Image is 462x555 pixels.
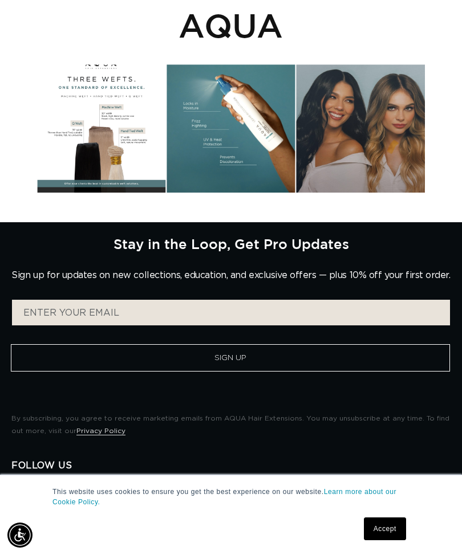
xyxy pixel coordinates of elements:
[11,270,450,281] p: Sign up for updates on new collections, education, and exclusive offers — plus 10% off your first...
[12,300,450,325] input: ENTER YOUR EMAIL
[76,427,125,434] a: Privacy Policy
[11,413,451,437] p: By subscribing, you agree to receive marketing emails from AQUA Hair Extensions. You may unsubscr...
[364,517,406,540] a: Accept
[405,500,462,555] iframe: Chat Widget
[114,236,349,252] h2: Stay in the Loop, Get Pro Updates
[11,460,451,472] h2: Follow Us
[37,64,165,193] div: Instagram post opens in a popup
[11,344,450,372] button: Sign Up
[52,487,410,507] p: This website uses cookies to ensure you get the best experience on our website.
[167,64,295,193] div: Instagram post opens in a popup
[297,64,425,193] div: Instagram post opens in a popup
[7,523,33,548] div: Accessibility Menu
